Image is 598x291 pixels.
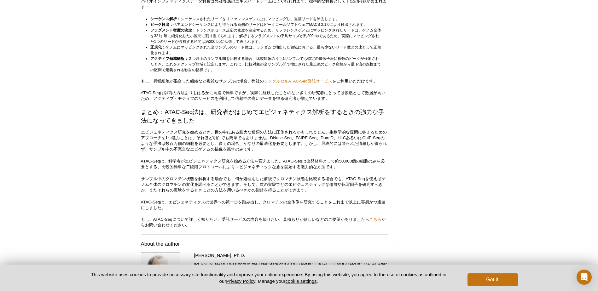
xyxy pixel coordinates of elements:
[80,271,457,284] p: This website uses cookies to provide necessary site functionality and improve your online experie...
[150,44,382,56] li: ゲノムにマッピングされた全サンプルのリード数は、ランダムに抽出した領域における、最も少ないリード数との比として正規化されます。
[264,79,332,83] a: シングルセルATAC-Seq受託サービス
[150,56,382,73] li: ２つ以上のサンプル間を比較する場合、比較対象のうち1サンプルでも特定の遺伝子座に複数のピークが検出されたとき、これをアクティブ領域と設定します。これは、比較対象の全サンプル間で検出された最上流の...
[150,17,181,21] strong: シーケンス解析：
[150,22,382,27] li: ペアエンドシーケンスにより得られる両側のリードはピークコールソフトウェアMACS 2.1.0により検出されます。
[194,253,388,258] h4: [PERSON_NAME], Ph.D.
[285,278,316,284] button: cookie settings
[150,22,173,27] strong: ピーク検出：
[150,56,188,61] strong: アクティブ領域解析：
[141,129,388,152] p: エピジェネティクス研究を始めるとき、世の中にある膨大な種類の方法に圧倒されるかもしれません。生物学的な疑問に答えるためのアプローチを1つ選ぶことは、それほど明白でも簡単でもありません。DNase...
[369,217,381,222] a: こちら
[226,278,255,284] a: Privacy Policy
[150,27,382,44] li: トランスポゼース反応の密度を決定するため、リファレンスゲノムにマッピングされたリードは、ゲノム全体を32 bp毎に細分化した小区間に割り当てられます。解析するフラグメントの平均サイズが約200 ...
[141,199,388,211] p: ATAC-Seqは、エピジェネティクスの世界への第一歩を踏み出し、クロマチンの全体像を研究することをこれまで以上に容易かつ迅速にしました。
[141,176,388,193] p: サンプル中のクロマチン状態を解析する場合でも、何か処理をした前後でクロマチン状態を比較する場合でも、ATAC-Seqを使えばゲノム全体のクロマチンの変化を調べることができます。そして、次の実験で...
[150,45,165,49] strong: 正規化：
[141,78,388,84] p: もし、異種細胞が混合した組織など複雑なサンプルの場合、弊社の をご利用いただけます。
[150,28,196,32] strong: フラグメント密度の決定：
[467,273,518,286] button: Got it!
[577,270,592,285] div: Open Intercom Messenger
[141,217,388,228] p: もし、ATAC-Seqについて詳しく知りたい、受託サービスの内容を知りたい、見積もりが欲しいなどのご要望がありましたら からお問い合わせください。
[141,240,388,248] h3: About the author
[150,16,382,22] li: シーケンスされたリードをリファレンスゲノム上にマッピングし、重複リードを除去します。
[141,90,388,101] p: ATAC-Seqは以前の方法よりもはるかに高速で簡単ですが、実際に経験したことのない多くの研究者にとっては依然として敷居が高いため、アクティブ・モティフのサービスを利用して信頼性の高いデータを得...
[141,108,388,125] h2: まとめ：ATAC-Seq法は、研究者がはじめてエピジェネティクス解析をするときの強力な手法になってきました
[141,158,388,170] p: ATAC-Seqは、科学者がエピジェネティクス研究を始める方法を変えました。ATAC-Seqは出発材料として約50,000個の細胞のみを必要とする、比較的簡単な二段階プロトコールによりエピジェネ...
